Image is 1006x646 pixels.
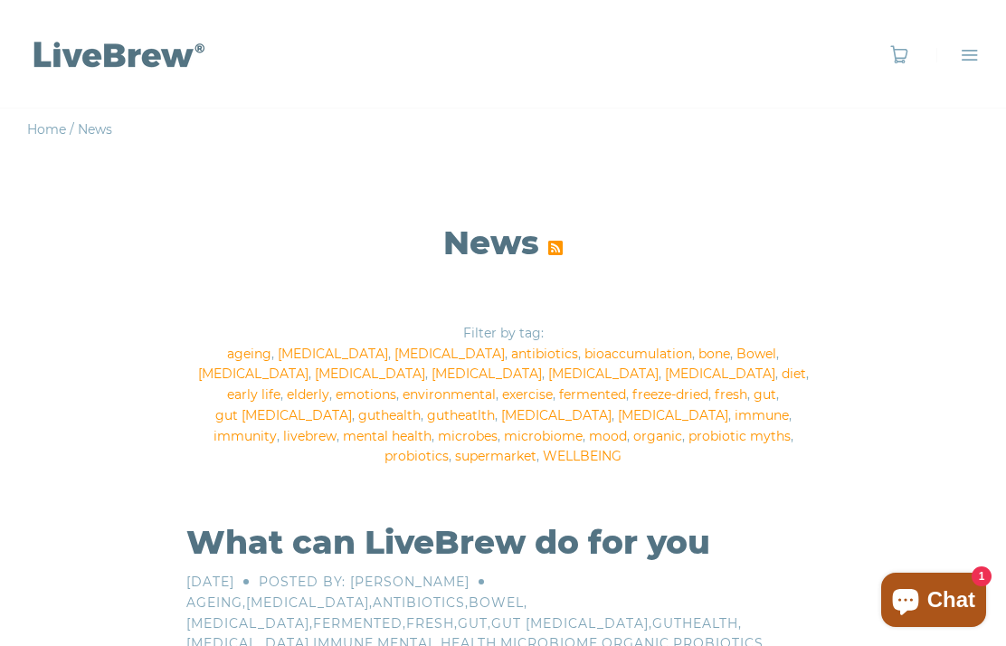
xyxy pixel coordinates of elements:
[665,366,778,382] a: [MEDICAL_DATA]
[735,407,792,423] a: immune
[618,407,731,423] a: [MEDICAL_DATA]
[511,346,581,362] a: antibiotics
[876,573,992,632] inbox-online-store-chat: Shopify online store chat
[543,448,622,464] a: WELLBEING
[584,346,695,362] a: bioaccumulation
[427,407,498,423] a: gutheatlth
[27,121,66,138] a: Home
[227,346,274,362] a: ageing
[501,407,614,423] a: [MEDICAL_DATA]
[283,428,339,444] a: livebrew
[502,386,555,403] a: exercise
[384,448,451,464] a: probiotics
[186,615,309,632] a: [MEDICAL_DATA]
[186,522,710,562] a: What can LiveBrew do for you
[589,428,630,444] a: mood
[491,615,649,632] a: gut [MEDICAL_DATA]
[688,428,793,444] a: probiotic myths
[403,386,498,403] a: environmental
[469,594,524,611] a: Bowel
[186,594,242,611] a: ageing
[736,346,779,362] a: Bowel
[463,325,544,341] span: Filter by tag:
[652,615,738,632] a: guthealth
[438,428,500,444] a: microbes
[227,386,283,403] a: early life
[548,366,661,382] a: [MEDICAL_DATA]
[432,366,545,382] a: [MEDICAL_DATA]
[27,38,208,70] img: LiveBrew
[214,428,280,444] a: immunity
[186,572,254,593] span: [DATE]
[782,366,809,382] a: diet
[54,222,952,269] h1: News
[278,346,391,362] a: [MEDICAL_DATA]
[259,572,489,593] span: Posted by: [PERSON_NAME]
[336,386,399,403] a: emotions
[715,386,750,403] a: fresh
[458,615,488,632] a: gut
[287,386,332,403] a: elderly
[754,386,779,403] a: gut
[70,121,74,138] span: /
[343,428,434,444] a: mental health
[406,615,454,632] a: fresh
[698,346,733,362] a: bone
[215,407,355,423] a: gut [MEDICAL_DATA]
[559,386,629,403] a: fermented
[633,428,685,444] a: organic
[198,366,311,382] a: [MEDICAL_DATA]
[936,45,979,64] a: Menu
[315,366,428,382] a: [MEDICAL_DATA]
[394,346,508,362] a: [MEDICAL_DATA]
[632,386,711,403] a: freeze-dried
[246,594,369,611] a: [MEDICAL_DATA]
[504,428,585,444] a: microbiome
[548,241,563,255] a: 
[455,448,539,464] a: supermarket
[358,407,423,423] a: guthealth
[78,121,112,138] span: News
[313,615,403,632] a: fermented
[373,594,465,611] a: antibiotics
